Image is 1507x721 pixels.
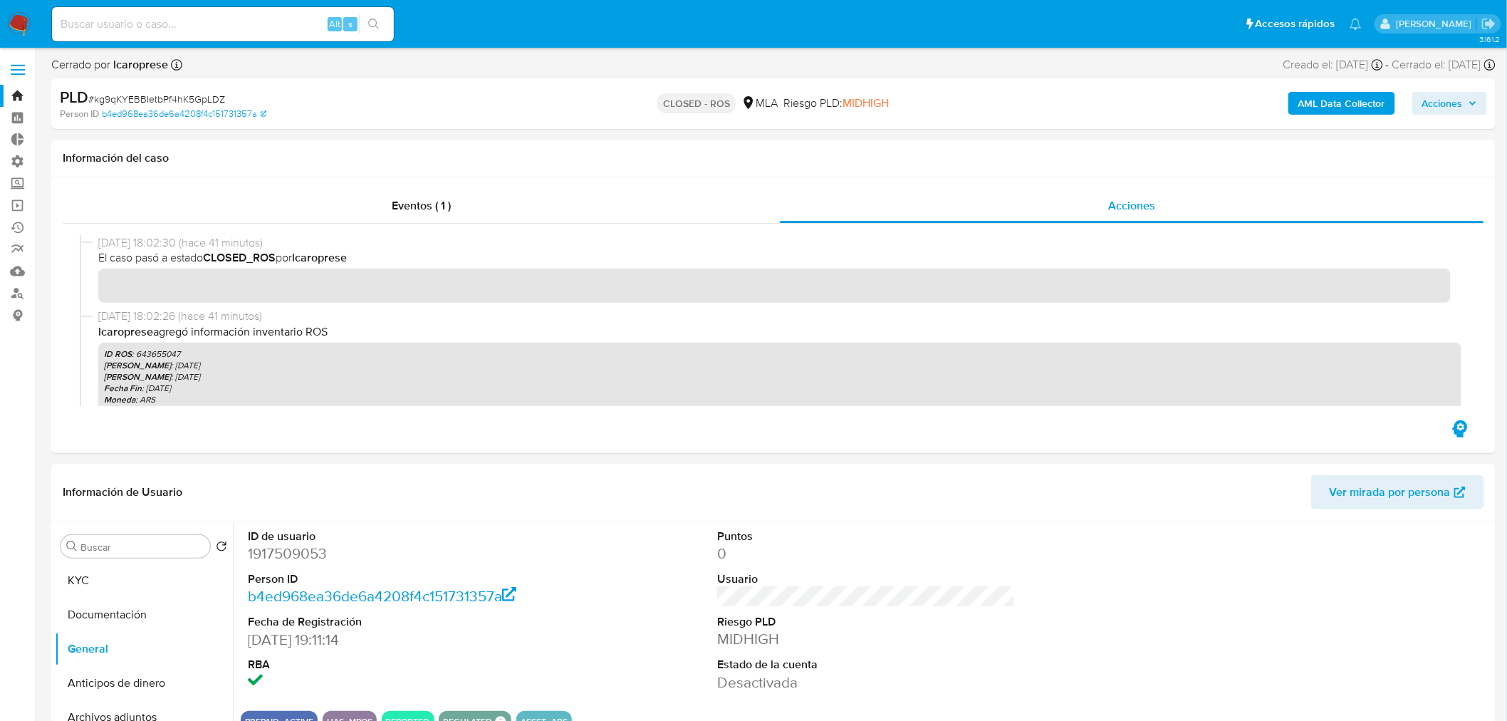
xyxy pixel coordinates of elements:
b: AML Data Collector [1298,92,1385,115]
button: Buscar [66,541,78,552]
span: Accesos rápidos [1256,16,1335,31]
h1: Información de Usuario [63,485,182,499]
button: Documentación [55,598,233,632]
span: Eventos ( 1 ) [392,197,451,214]
span: Acciones [1108,197,1155,214]
span: Alt [329,17,340,31]
span: Acciones [1422,92,1463,115]
button: Acciones [1412,92,1487,115]
b: PLD [60,85,88,108]
dt: ID de usuario [248,529,546,544]
dd: MIDHIGH [717,629,1016,649]
a: b4ed968ea36de6a4208f4c151731357a [248,586,517,606]
a: Salir [1481,16,1496,31]
a: b4ed968ea36de6a4208f4c151731357a [102,108,266,120]
dt: RBA [248,657,546,673]
button: General [55,632,233,666]
button: KYC [55,564,233,598]
dd: [DATE] 19:11:14 [248,630,546,650]
button: search-icon [359,14,388,34]
input: Buscar usuario o caso... [52,15,394,33]
button: Volver al orden por defecto [216,541,227,556]
div: Creado el: [DATE] [1283,57,1383,73]
a: Notificaciones [1350,18,1362,30]
button: Anticipos de dinero [55,666,233,700]
span: Riesgo PLD: [783,95,889,111]
h1: Información del caso [63,151,1484,165]
dt: Usuario [717,571,1016,587]
dt: Person ID [248,571,546,587]
dt: Riesgo PLD [717,614,1016,630]
button: Ver mirada por persona [1311,475,1484,509]
button: AML Data Collector [1288,92,1395,115]
input: Buscar [80,541,204,554]
dd: Desactivada [717,673,1016,693]
dt: Estado de la cuenta [717,657,1016,673]
b: lcaroprese [110,56,168,73]
span: Ver mirada por persona [1330,475,1451,509]
dt: Puntos [717,529,1016,544]
span: - [1386,57,1389,73]
span: MIDHIGH [843,95,889,111]
p: ludmila.lanatti@mercadolibre.com [1396,17,1476,31]
p: CLOSED - ROS [657,93,736,113]
span: # kg9qKYEBBIetbPf4hK5GpLDZ [88,92,225,106]
dd: 0 [717,544,1016,564]
span: s [348,17,353,31]
dt: Fecha de Registración [248,614,546,630]
div: Cerrado el: [DATE] [1392,57,1496,73]
dd: 1917509053 [248,544,546,564]
span: Cerrado por [51,57,168,73]
b: Person ID [60,108,99,120]
div: MLA [741,95,778,111]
